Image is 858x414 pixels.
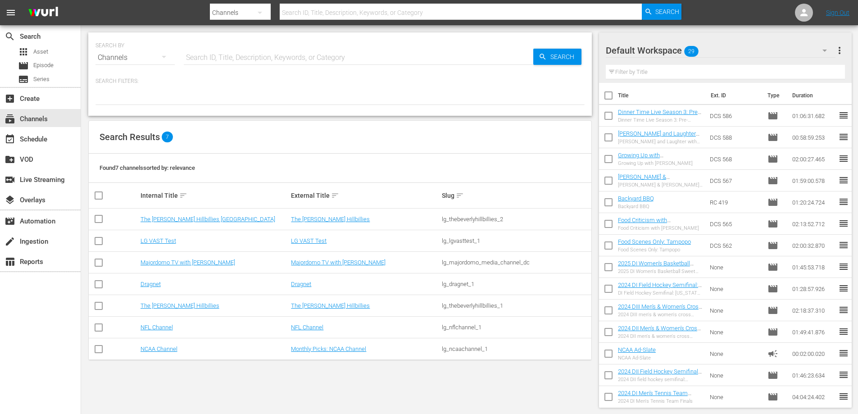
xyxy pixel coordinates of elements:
[838,153,849,164] span: reorder
[618,290,703,296] div: DI Field Hockey Semifinal: [US_STATE] vs. Northwestern
[618,355,656,361] div: NCAA Ad-Slate
[33,75,50,84] span: Series
[18,46,29,57] span: Asset
[618,217,671,230] a: Food Criticism with [PERSON_NAME]
[618,195,654,202] a: Backyard BBQ
[789,386,838,408] td: 04:04:24.402
[789,105,838,127] td: 01:06:31.682
[291,237,327,244] a: LG VAST Test
[767,154,778,164] span: Episode
[767,348,778,359] span: Ad
[838,369,849,380] span: reorder
[5,114,15,124] span: Channels
[789,256,838,278] td: 01:45:53.718
[442,259,590,266] div: lg_majordomo_media_channel_dc
[5,216,15,227] span: Automation
[789,364,838,386] td: 01:46:23.634
[838,218,849,229] span: reorder
[100,164,195,171] span: Found 7 channels sorted by: relevance
[5,93,15,104] span: Create
[5,7,16,18] span: menu
[789,235,838,256] td: 02:00:32.870
[838,391,849,402] span: reorder
[141,190,289,201] div: Internal Title
[789,191,838,213] td: 01:20:24.724
[618,117,703,123] div: Dinner Time Live Season 3: Pre-Opening Diaries
[618,282,702,295] a: 2024 DI Field Hockey Semifinal: [US_STATE] vs. Northwestern
[291,324,323,331] a: NFL Channel
[789,278,838,300] td: 01:28:57.926
[442,190,590,201] div: Slug
[618,325,701,338] a: 2024 DII Men's & Women's Cross Country Championship
[141,346,177,352] a: NCAA Channel
[684,42,699,61] span: 29
[141,281,161,287] a: Dragnet
[18,60,29,71] span: Episode
[606,38,835,63] div: Default Workspace
[706,213,764,235] td: DCS 565
[789,213,838,235] td: 02:13:52.712
[706,386,764,408] td: None
[706,256,764,278] td: None
[706,343,764,364] td: None
[618,173,690,194] a: [PERSON_NAME] & [PERSON_NAME] Finally Talk About The Bear: Season 1
[767,391,778,402] span: Episode
[789,300,838,321] td: 02:18:37.310
[838,132,849,142] span: reorder
[22,2,65,23] img: ans4CAIJ8jUAAAAAAAAAAAAAAAAAAAAAAAAgQb4GAAAAAAAAAAAAAAAAAAAAAAAAJMjXAAAAAAAAAAAAAAAAAAAAAAAAgAT5G...
[767,370,778,381] span: Episode
[706,321,764,343] td: None
[618,83,705,108] th: Title
[767,132,778,143] span: Episode
[706,148,764,170] td: DCS 568
[618,303,702,317] a: 2024 DIII Men's & Women's Cross Country Championship
[705,83,763,108] th: Ext. ID
[706,235,764,256] td: DCS 562
[442,281,590,287] div: lg_dragnet_1
[291,346,366,352] a: Monthly Picks: NCAA Channel
[533,49,581,65] button: Search
[33,47,48,56] span: Asset
[100,132,160,142] span: Search Results
[5,236,15,247] span: Ingestion
[838,261,849,272] span: reorder
[706,278,764,300] td: None
[618,377,703,382] div: 2024 DII field hockey semifinal: Kutztown vs. Shippensburg full replay
[618,204,654,209] div: Backyard BBQ
[706,364,764,386] td: None
[838,196,849,207] span: reorder
[838,283,849,294] span: reorder
[655,4,679,20] span: Search
[838,305,849,315] span: reorder
[706,127,764,148] td: DCS 588
[291,302,370,309] a: The [PERSON_NAME] Hillbillies
[5,31,15,42] span: Search
[291,281,311,287] a: Dragnet
[762,83,787,108] th: Type
[767,262,778,273] span: Episode
[141,302,219,309] a: The [PERSON_NAME] Hillbillies
[789,170,838,191] td: 01:59:00.578
[767,218,778,229] span: Episode
[834,40,845,61] button: more_vert
[291,216,370,223] a: The [PERSON_NAME] Hillbillies
[618,160,703,166] div: Growing Up with [PERSON_NAME]
[618,333,703,339] div: 2024 DII men's & women's cross country championship: full replay
[787,83,841,108] th: Duration
[826,9,849,16] a: Sign Out
[838,326,849,337] span: reorder
[767,327,778,337] span: Episode
[5,154,15,165] span: VOD
[18,74,29,85] span: Series
[442,216,590,223] div: lg_thebeverlyhillbillies_2
[767,305,778,316] span: movie
[767,240,778,251] span: Episode
[331,191,339,200] span: sort
[141,216,275,223] a: The [PERSON_NAME] Hillbillies [GEOGRAPHIC_DATA]
[618,260,703,273] a: 2025 DI Women's Basketball Sweet Sixteen: Ole Miss vs UCLA
[706,170,764,191] td: DCS 567
[618,139,703,145] div: [PERSON_NAME] and Laughter with [PERSON_NAME]
[838,348,849,359] span: reorder
[5,256,15,267] span: Reports
[291,190,439,201] div: External Title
